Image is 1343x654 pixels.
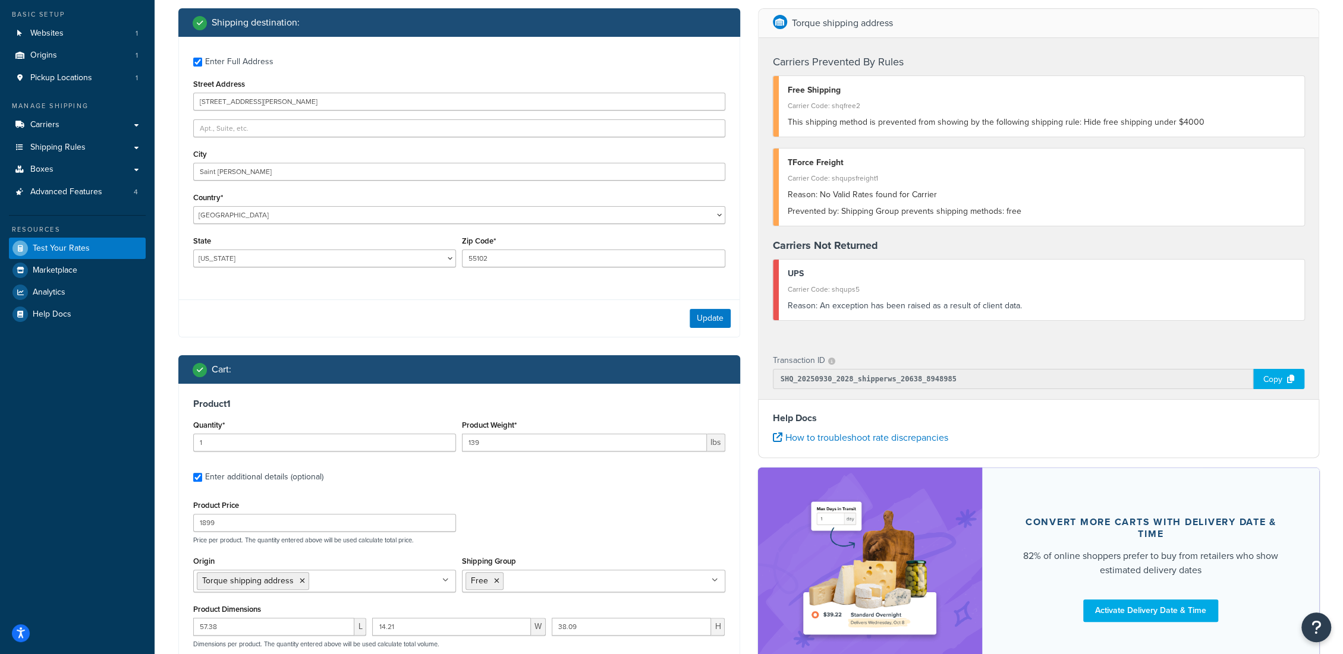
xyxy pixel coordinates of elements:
[788,281,1296,298] div: Carrier Code: shqups5
[205,53,273,70] div: Enter Full Address
[30,143,86,153] span: Shipping Rules
[788,170,1296,187] div: Carrier Code: shqupsfreight1
[33,266,77,276] span: Marketplace
[690,309,731,328] button: Update
[193,119,725,137] input: Apt., Suite, etc.
[9,159,146,181] a: Boxes
[9,10,146,20] div: Basic Setup
[788,116,1204,128] span: This shipping method is prevented from showing by the following shipping rule: Hide free shipping...
[9,114,146,136] a: Carriers
[707,434,725,451] span: lbs
[471,574,488,587] span: Free
[1301,612,1331,642] button: Open Resource Center
[205,469,323,485] div: Enter additional details (optional)
[1011,549,1291,577] div: 82% of online shoppers prefer to buy from retailers who show estimated delivery dates
[9,101,146,111] div: Manage Shipping
[193,557,215,565] label: Origin
[193,58,202,67] input: Enter Full Address
[193,434,456,451] input: 0
[788,97,1296,114] div: Carrier Code: shqfree2
[193,150,207,159] label: City
[788,205,839,217] span: Prevented by:
[354,618,366,636] span: L
[773,431,948,444] a: How to troubleshoot rate discrepancies
[9,23,146,45] li: Websites
[134,187,138,197] span: 4
[792,15,893,31] p: Torque shipping address
[1083,599,1218,622] a: Activate Delivery Date & Time
[773,352,825,369] p: Transaction ID
[788,298,1296,314] div: An exception has been raised as a result of client data.
[202,574,294,587] span: Torque shipping address
[33,287,65,298] span: Analytics
[795,485,944,652] img: feature-image-ddt-36eae7f7280da8017bfb280eaccd9c446f90b1fe08728e4019434db127062ab4.png
[193,605,261,614] label: Product Dimensions
[773,411,1305,425] h4: Help Docs
[788,203,1296,220] div: Shipping Group prevents shipping methods: free
[190,536,728,544] p: Price per product. The quantity entered above will be used calculate total price.
[190,640,439,648] p: Dimensions per product. The quantity entered above will be used calculate total volume.
[788,82,1296,99] div: Free Shipping
[9,225,146,235] div: Resources
[193,421,225,429] label: Quantity*
[193,236,211,245] label: State
[531,618,546,636] span: W
[9,67,146,89] a: Pickup Locations1
[462,236,496,245] label: Zip Code*
[30,50,57,61] span: Origins
[30,165,54,175] span: Boxes
[788,188,817,201] span: Reason:
[193,80,245,89] label: Street Address
[9,67,146,89] li: Pickup Locations
[773,54,1305,70] h4: Carriers Prevented By Rules
[9,238,146,259] a: Test Your Rates
[136,29,138,39] span: 1
[1011,516,1291,540] div: Convert more carts with delivery date & time
[33,309,71,320] span: Help Docs
[788,266,1296,282] div: UPS
[30,120,59,130] span: Carriers
[9,304,146,325] a: Help Docs
[9,181,146,203] a: Advanced Features4
[136,50,138,61] span: 1
[773,238,878,253] strong: Carriers Not Returned
[9,137,146,159] a: Shipping Rules
[9,45,146,67] li: Origins
[212,17,300,28] h2: Shipping destination :
[9,181,146,203] li: Advanced Features
[30,29,64,39] span: Websites
[193,193,223,202] label: Country*
[193,398,725,410] h3: Product 1
[9,45,146,67] a: Origins1
[462,557,516,565] label: Shipping Group
[788,154,1296,171] div: TForce Freight
[9,282,146,303] a: Analytics
[30,187,102,197] span: Advanced Features
[788,187,1296,203] div: No Valid Rates found for Carrier
[9,260,146,281] a: Marketplace
[136,73,138,83] span: 1
[212,364,231,375] h2: Cart :
[193,473,202,482] input: Enter additional details (optional)
[30,73,92,83] span: Pickup Locations
[462,434,706,451] input: 0.00
[193,501,239,510] label: Product Price
[1253,369,1304,389] div: Copy
[711,618,725,636] span: H
[9,23,146,45] a: Websites1
[788,299,817,312] span: Reason:
[33,244,90,254] span: Test Your Rates
[462,421,517,429] label: Product Weight*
